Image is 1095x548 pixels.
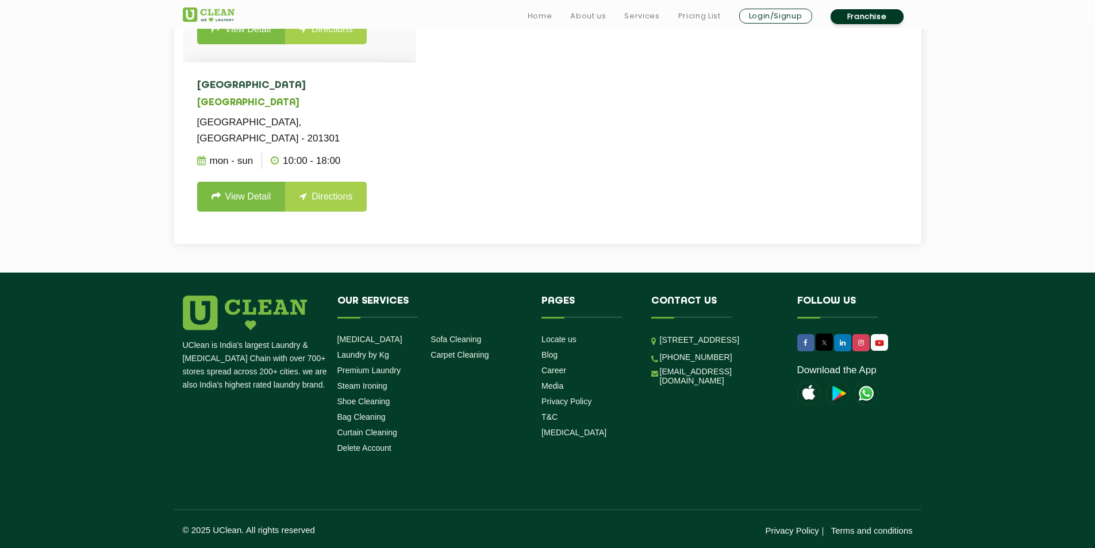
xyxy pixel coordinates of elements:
a: Bag Cleaning [337,412,386,421]
a: Career [541,366,566,375]
a: Curtain Cleaning [337,428,397,437]
a: Home [528,9,552,23]
a: About us [570,9,606,23]
a: Shoe Cleaning [337,397,390,406]
a: Services [624,9,659,23]
a: Media [541,381,563,390]
a: Franchise [831,9,904,24]
img: apple-icon.png [797,382,820,405]
a: T&C [541,412,558,421]
a: Privacy Policy [765,526,819,535]
h4: Pages [541,296,634,317]
a: Delete Account [337,443,391,453]
a: [MEDICAL_DATA] [541,428,606,437]
a: Terms and conditions [831,526,913,535]
img: logo.png [183,296,307,330]
p: © 2025 UClean. All rights reserved [183,525,548,535]
a: Download the App [797,365,877,376]
img: playstoreicon.png [826,382,849,405]
h4: [GEOGRAPHIC_DATA] [197,80,402,91]
a: Blog [541,350,558,359]
a: View Detail [197,182,286,212]
img: UClean Laundry and Dry Cleaning [183,7,235,22]
h4: Contact us [651,296,780,317]
a: [MEDICAL_DATA] [337,335,402,344]
p: UClean is India's largest Laundry & [MEDICAL_DATA] Chain with over 700+ stores spread across 200+... [183,339,329,392]
a: Premium Laundry [337,366,401,375]
h4: Our Services [337,296,525,317]
a: View Detail [197,14,286,44]
h4: Follow us [797,296,898,317]
a: Login/Signup [739,9,812,24]
img: UClean Laundry and Dry Cleaning [855,382,878,405]
a: Laundry by Kg [337,350,389,359]
a: [EMAIL_ADDRESS][DOMAIN_NAME] [660,367,780,385]
a: Directions [285,182,367,212]
p: [STREET_ADDRESS] [660,334,780,347]
p: 10:00 - 18:00 [271,153,340,169]
p: [GEOGRAPHIC_DATA], [GEOGRAPHIC_DATA] - 201301 [197,114,402,147]
a: Carpet Cleaning [431,350,489,359]
p: Mon - Sun [197,153,253,169]
a: Directions [285,14,367,44]
a: Privacy Policy [541,397,591,406]
a: Steam Ironing [337,381,387,390]
img: UClean Laundry and Dry Cleaning [872,337,887,349]
a: [PHONE_NUMBER] [660,352,732,362]
a: Sofa Cleaning [431,335,481,344]
a: Locate us [541,335,577,344]
h5: [GEOGRAPHIC_DATA] [197,98,402,109]
a: Pricing List [678,9,721,23]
